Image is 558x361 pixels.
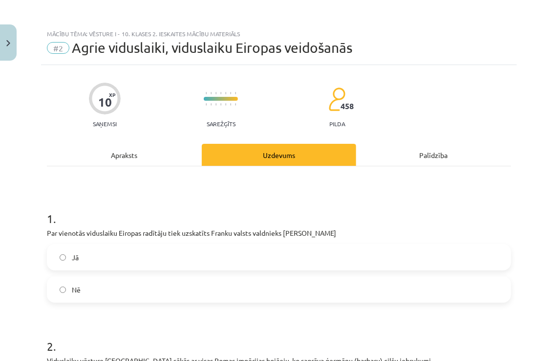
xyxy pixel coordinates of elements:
[47,30,511,37] div: Mācību tēma: Vēsture i - 10. klases 2. ieskaites mācību materiāls
[60,287,66,293] input: Nē
[235,92,236,94] img: icon-short-line-57e1e144782c952c97e751825c79c345078a6d821885a25fce030b3d8c18986b.svg
[6,40,10,46] img: icon-close-lesson-0947bae3869378f0d4975bcd49f059093ad1ed9edebbc8119c70593378902aed.svg
[60,254,66,261] input: Jā
[230,92,231,94] img: icon-short-line-57e1e144782c952c97e751825c79c345078a6d821885a25fce030b3d8c18986b.svg
[202,144,357,166] div: Uzdevums
[47,42,69,54] span: #2
[109,92,115,97] span: XP
[47,228,511,238] p: Par vienotās viduslaiku Eiropas radītāju tiek uzskatīts Franku valsts valdnieks [PERSON_NAME]
[341,102,354,111] span: 458
[98,95,112,109] div: 10
[225,103,226,106] img: icon-short-line-57e1e144782c952c97e751825c79c345078a6d821885a25fce030b3d8c18986b.svg
[230,103,231,106] img: icon-short-line-57e1e144782c952c97e751825c79c345078a6d821885a25fce030b3d8c18986b.svg
[72,40,352,56] span: Agrie viduslaiki, viduslaiku Eiropas veidošanās
[225,92,226,94] img: icon-short-line-57e1e144782c952c97e751825c79c345078a6d821885a25fce030b3d8c18986b.svg
[206,103,207,106] img: icon-short-line-57e1e144782c952c97e751825c79c345078a6d821885a25fce030b3d8c18986b.svg
[72,252,79,263] span: Jā
[89,120,121,127] p: Saņemsi
[211,103,212,106] img: icon-short-line-57e1e144782c952c97e751825c79c345078a6d821885a25fce030b3d8c18986b.svg
[356,144,511,166] div: Palīdzība
[206,92,207,94] img: icon-short-line-57e1e144782c952c97e751825c79c345078a6d821885a25fce030b3d8c18986b.svg
[207,120,236,127] p: Sarežģīts
[47,144,202,166] div: Apraksts
[215,92,216,94] img: icon-short-line-57e1e144782c952c97e751825c79c345078a6d821885a25fce030b3d8c18986b.svg
[211,92,212,94] img: icon-short-line-57e1e144782c952c97e751825c79c345078a6d821885a25fce030b3d8c18986b.svg
[328,87,345,112] img: students-c634bb4e5e11cddfef0936a35e636f08e4e9abd3cc4e673bd6f9a4125e45ecb1.svg
[47,322,511,353] h1: 2 .
[215,103,216,106] img: icon-short-line-57e1e144782c952c97e751825c79c345078a6d821885a25fce030b3d8c18986b.svg
[235,103,236,106] img: icon-short-line-57e1e144782c952c97e751825c79c345078a6d821885a25fce030b3d8c18986b.svg
[47,195,511,225] h1: 1 .
[72,285,81,295] span: Nē
[329,120,345,127] p: pilda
